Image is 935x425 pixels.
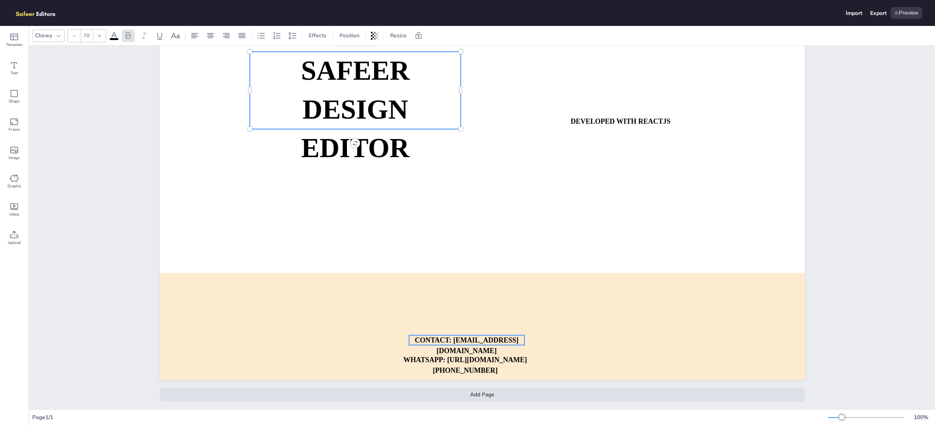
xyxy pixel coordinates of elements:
strong: WHATSAPP: [URL][DOMAIN_NAME][PHONE_NUMBER] [404,356,527,374]
img: logo.png [13,7,67,19]
strong: DESIGN EDITOR [301,94,409,163]
strong: SAFEER [301,56,409,86]
span: Template [6,42,22,48]
span: Shape [9,98,20,104]
span: Text [11,70,18,76]
span: Upload [8,240,21,246]
span: Frame [9,126,20,133]
div: Preview [891,7,922,19]
div: 100 % [911,414,930,421]
span: Video [9,211,19,218]
span: Effects [307,32,328,39]
div: Export [870,9,887,17]
strong: DEVELOPED WITH REACTJS [571,117,671,125]
span: Resize [389,32,408,39]
span: Image [9,155,20,161]
span: Position [338,32,361,39]
span: Graphic [7,183,21,189]
div: Import [846,9,862,17]
div: Add Page [160,388,805,401]
div: Page 1 / 1 [32,414,828,421]
div: Chewy [33,30,54,41]
strong: CONTACT: [EMAIL_ADDRESS][DOMAIN_NAME] [415,336,518,355]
